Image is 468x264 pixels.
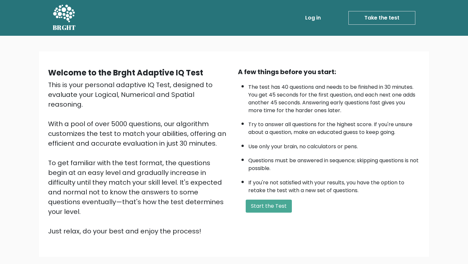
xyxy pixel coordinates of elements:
button: Start the Test [246,200,292,213]
a: Log in [303,11,323,24]
li: Questions must be answered in sequence; skipping questions is not possible. [248,153,420,172]
div: A few things before you start: [238,67,420,77]
b: Welcome to the Brght Adaptive IQ Test [48,67,203,78]
a: Take the test [348,11,415,25]
li: The test has 40 questions and needs to be finished in 30 minutes. You get 45 seconds for the firs... [248,80,420,114]
li: If you're not satisfied with your results, you have the option to retake the test with a new set ... [248,176,420,194]
div: This is your personal adaptive IQ Test, designed to evaluate your Logical, Numerical and Spatial ... [48,80,230,236]
li: Use only your brain, no calculators or pens. [248,139,420,151]
li: Try to answer all questions for the highest score. If you're unsure about a question, make an edu... [248,117,420,136]
h5: BRGHT [53,24,76,32]
a: BRGHT [53,3,76,33]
